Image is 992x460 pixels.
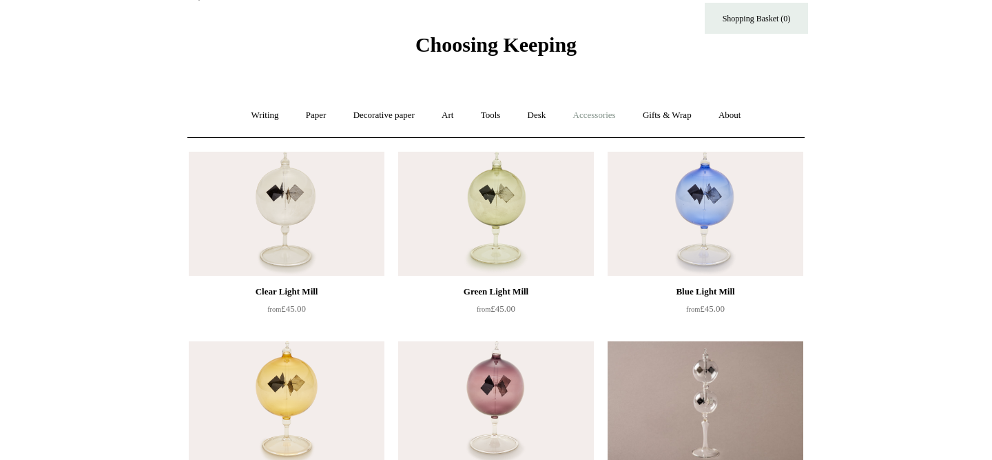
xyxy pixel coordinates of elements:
div: Clear Light Mill [192,283,381,300]
div: Blue Light Mill [611,283,800,300]
span: £45.00 [267,303,306,314]
span: £45.00 [686,303,725,314]
span: from [686,306,700,313]
span: £45.00 [477,303,515,314]
a: Decorative paper [341,97,427,134]
a: Green Light Mill Green Light Mill [398,152,594,276]
a: Blue Light Mill Blue Light Mill [608,152,803,276]
img: Clear Light Mill [189,152,384,276]
a: Blue Light Mill from£45.00 [608,283,803,340]
a: Tools [468,97,513,134]
img: Green Light Mill [398,152,594,276]
a: Green Light Mill from£45.00 [398,283,594,340]
span: from [477,306,490,313]
img: Blue Light Mill [608,152,803,276]
a: About [706,97,754,134]
span: Choosing Keeping [415,33,577,56]
a: Gifts & Wrap [630,97,704,134]
a: Accessories [561,97,628,134]
a: Shopping Basket (0) [705,3,808,34]
a: Choosing Keeping [415,44,577,54]
a: Art [429,97,466,134]
a: Paper [293,97,339,134]
a: Desk [515,97,559,134]
a: Clear Light Mill Clear Light Mill [189,152,384,276]
span: from [267,306,281,313]
div: Green Light Mill [402,283,590,300]
a: Writing [239,97,291,134]
a: Clear Light Mill from£45.00 [189,283,384,340]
